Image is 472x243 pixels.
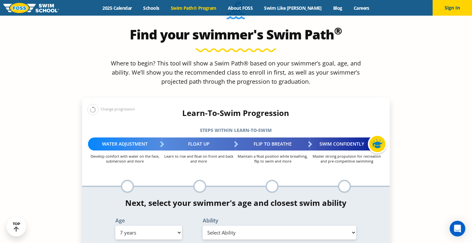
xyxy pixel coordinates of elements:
a: Swim Path® Program [165,5,222,11]
a: About FOSS [222,5,259,11]
p: Master strong propulsion for recreation and pre-competitive swimming [310,154,384,164]
div: Open Intercom Messenger [450,221,465,236]
div: Float Up [162,137,236,150]
p: Where to begin? This tool will show a Swim Path® based on your swimmer’s goal, age, and ability. ... [108,59,364,86]
a: Careers [348,5,375,11]
p: Maintain a float position while breathing, flip to swim and more [236,154,310,164]
label: Age [115,218,182,223]
div: Flip to Breathe [236,137,310,150]
p: Learn to rise and float on front and back and more [162,154,236,164]
a: 2025 Calendar [97,5,138,11]
a: Blog [328,5,348,11]
label: Ability [203,218,357,223]
h4: Learn-To-Swim Progression [82,108,390,118]
h5: Steps within Learn-to-Swim [82,126,390,135]
h2: Find your swimmer's Swim Path [82,27,390,42]
p: Develop comfort with water on the face, submersion and more [88,154,162,164]
h4: Next, select your swimmer's age and closest swim ability [82,198,390,207]
div: Swim Confidently [310,137,384,150]
div: Change progression [87,104,135,115]
div: Water Adjustment [88,137,162,150]
a: Swim Like [PERSON_NAME] [258,5,328,11]
a: Schools [138,5,165,11]
sup: ® [334,24,342,37]
div: TOP [13,222,20,232]
img: FOSS Swim School Logo [3,3,59,13]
